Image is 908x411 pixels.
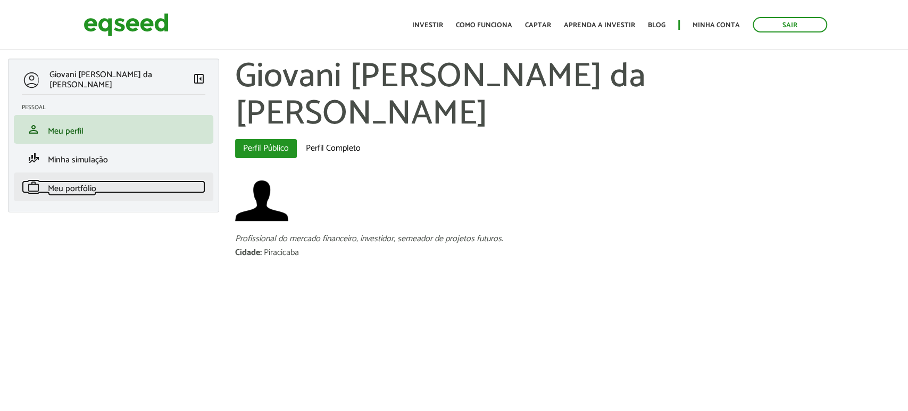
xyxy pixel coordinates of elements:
[27,152,40,165] span: finance_mode
[298,139,369,158] a: Perfil Completo
[27,180,40,193] span: work
[84,11,169,39] img: EqSeed
[264,249,299,257] div: Piracicaba
[235,235,900,243] div: Profissional do mercado financeiro, investidor, semeador de projetos futuros.
[260,245,262,260] span: :
[14,172,213,201] li: Meu portfólio
[753,17,827,32] a: Sair
[456,22,512,29] a: Como funciona
[525,22,551,29] a: Captar
[235,139,297,158] a: Perfil Público
[412,22,443,29] a: Investir
[564,22,635,29] a: Aprenda a investir
[693,22,740,29] a: Minha conta
[193,72,205,85] span: left_panel_close
[235,174,288,227] img: Foto de Giovani Clemente Ribeiro da Fonseca
[48,124,84,138] span: Meu perfil
[22,123,205,136] a: personMeu perfil
[235,174,288,227] a: Ver perfil do usuário.
[48,153,108,167] span: Minha simulação
[22,180,205,193] a: workMeu portfólio
[22,104,213,111] h2: Pessoal
[235,249,264,257] div: Cidade
[14,144,213,172] li: Minha simulação
[22,152,205,165] a: finance_modeMinha simulação
[48,182,96,196] span: Meu portfólio
[235,59,900,134] h1: Giovani [PERSON_NAME] da [PERSON_NAME]
[49,70,193,90] p: Giovani [PERSON_NAME] da [PERSON_NAME]
[648,22,665,29] a: Blog
[193,72,205,87] a: Colapsar menu
[27,123,40,136] span: person
[14,115,213,144] li: Meu perfil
